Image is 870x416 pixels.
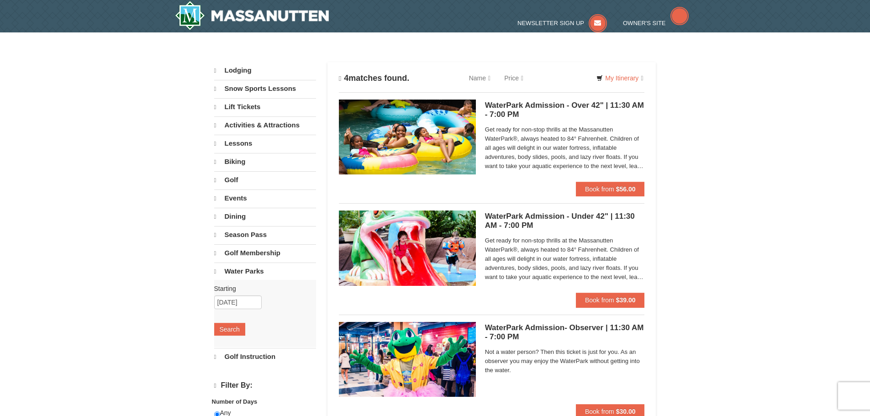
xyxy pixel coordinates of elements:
a: Name [462,69,497,87]
strong: $56.00 [616,185,636,193]
a: Price [497,69,530,87]
h5: WaterPark Admission - Over 42" | 11:30 AM - 7:00 PM [485,101,645,119]
h5: WaterPark Admission - Under 42" | 11:30 AM - 7:00 PM [485,212,645,230]
button: Search [214,323,245,336]
a: Snow Sports Lessons [214,80,316,97]
a: Lessons [214,135,316,152]
span: Get ready for non-stop thrills at the Massanutten WaterPark®, always heated to 84° Fahrenheit. Ch... [485,236,645,282]
span: Newsletter Sign Up [517,20,584,26]
button: Book from $56.00 [576,182,645,196]
a: Golf Instruction [214,348,316,365]
img: 6619917-1570-0b90b492.jpg [339,211,476,285]
h5: WaterPark Admission- Observer | 11:30 AM - 7:00 PM [485,323,645,342]
span: Get ready for non-stop thrills at the Massanutten WaterPark®, always heated to 84° Fahrenheit. Ch... [485,125,645,171]
a: Owner's Site [623,20,689,26]
a: Water Parks [214,263,316,280]
strong: $30.00 [616,408,636,415]
strong: Number of Days [212,398,258,405]
img: Massanutten Resort Logo [175,1,329,30]
a: Golf [214,171,316,189]
img: 6619917-1587-675fdf84.jpg [339,322,476,397]
span: Book from [585,185,614,193]
span: Not a water person? Then this ticket is just for you. As an observer you may enjoy the WaterPark ... [485,348,645,375]
a: Massanutten Resort [175,1,329,30]
a: Dining [214,208,316,225]
h4: Filter By: [214,381,316,390]
a: Golf Membership [214,244,316,262]
a: My Itinerary [591,71,649,85]
a: Events [214,190,316,207]
span: Owner's Site [623,20,666,26]
strong: $39.00 [616,296,636,304]
label: Starting [214,284,309,293]
a: Newsletter Sign Up [517,20,607,26]
button: Book from $39.00 [576,293,645,307]
img: 6619917-1560-394ba125.jpg [339,100,476,174]
a: Biking [214,153,316,170]
a: Activities & Attractions [214,116,316,134]
a: Season Pass [214,226,316,243]
span: Book from [585,296,614,304]
span: Book from [585,408,614,415]
a: Lodging [214,62,316,79]
a: Lift Tickets [214,98,316,116]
